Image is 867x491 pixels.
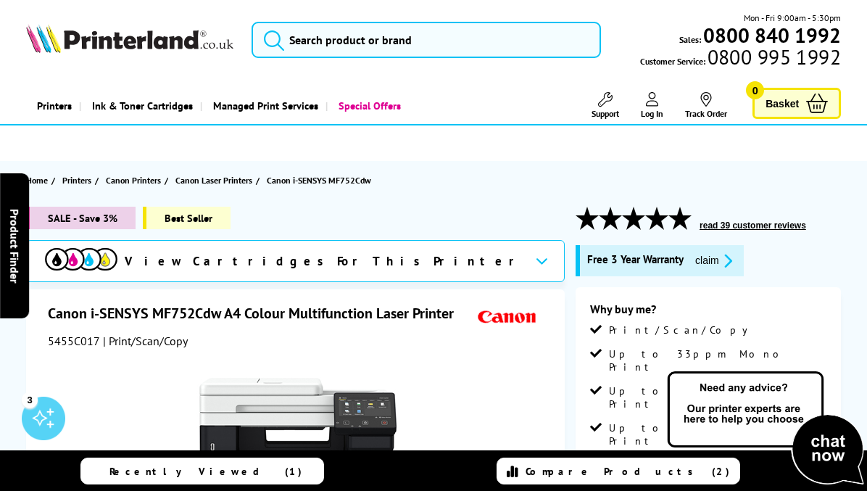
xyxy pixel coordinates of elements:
[26,173,48,188] span: Home
[744,11,841,25] span: Mon - Fri 9:00am - 5:30pm
[62,173,91,188] span: Printers
[592,108,619,119] span: Support
[679,33,701,46] span: Sales:
[109,465,302,478] span: Recently Viewed (1)
[175,173,252,188] span: Canon Laser Printers
[26,207,136,229] span: SALE - Save 3%
[106,173,161,188] span: Canon Printers
[746,81,764,99] span: 0
[609,323,758,337] span: Print/Scan/Copy
[590,302,826,323] div: Why buy me?
[7,208,22,283] span: Product Finder
[26,24,234,54] img: Printerland Logo
[80,458,325,484] a: Recently Viewed (1)
[325,87,408,124] a: Special Offers
[691,252,737,269] button: promo-description
[62,173,95,188] a: Printers
[609,421,826,447] span: Up to 33ppm Colour Print
[48,334,100,348] span: 5455C017
[766,94,799,113] span: Basket
[48,304,468,323] h1: Canon i-SENSYS MF752Cdw A4 Colour Multifunction Laser Printer
[22,392,38,408] div: 3
[106,173,165,188] a: Canon Printers
[526,465,730,478] span: Compare Products (2)
[267,173,375,188] a: Canon i-SENSYS MF752Cdw
[200,87,325,124] a: Managed Print Services
[587,252,684,269] span: Free 3 Year Warranty
[609,384,826,410] span: Up to 1,200 x 1,200 dpi Print
[125,253,523,269] span: View Cartridges For This Printer
[26,87,79,124] a: Printers
[592,92,619,119] a: Support
[252,22,601,58] input: Search product or brand
[640,50,841,68] span: Customer Service:
[641,108,663,119] span: Log In
[103,334,188,348] span: | Print/Scan/Copy
[705,50,841,64] span: 0800 995 1992
[685,92,727,119] a: Track Order
[92,87,193,124] span: Ink & Toner Cartridges
[701,28,841,42] a: 0800 840 1992
[497,458,741,484] a: Compare Products (2)
[703,22,841,49] b: 0800 840 1992
[474,304,541,331] img: Canon
[45,248,117,271] img: cmyk-icon.svg
[695,220,810,231] button: read 39 customer reviews
[609,347,826,374] span: Up to 33ppm Mono Print
[79,87,200,124] a: Ink & Toner Cartridges
[752,88,841,119] a: Basket 0
[664,369,867,488] img: Open Live Chat window
[175,173,256,188] a: Canon Laser Printers
[641,92,663,119] a: Log In
[143,207,231,229] span: Best Seller
[26,24,234,57] a: Printerland Logo
[267,173,371,188] span: Canon i-SENSYS MF752Cdw
[26,173,51,188] a: Home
